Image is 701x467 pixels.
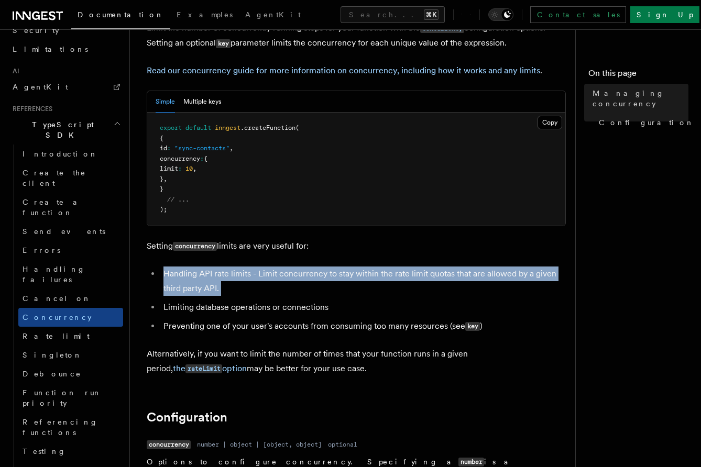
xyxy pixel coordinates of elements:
[160,300,566,315] li: Limiting database operations or connections
[23,265,85,284] span: Handling failures
[160,124,182,131] span: export
[8,40,123,59] a: Limitations
[295,124,299,131] span: (
[23,351,82,359] span: Singleton
[18,383,123,413] a: Function run priority
[160,185,163,193] span: }
[71,3,170,29] a: Documentation
[23,313,92,321] span: Concurrency
[160,319,566,334] li: Preventing one of your user's accounts from consuming too many resources (see )
[185,165,193,172] span: 10
[204,155,207,162] span: {
[8,105,52,113] span: References
[23,246,60,254] span: Errors
[18,308,123,327] a: Concurrency
[147,440,191,449] code: concurrency
[593,88,688,109] span: Managing concurrency
[160,266,566,296] li: Handling API rate limits - Limit concurrency to stay within the rate limit quotas that are allowe...
[160,135,163,142] span: {
[170,3,239,28] a: Examples
[23,198,85,217] span: Create a function
[147,20,566,51] p: Limit the number of concurrently running steps for your function with the configuration options. ...
[8,119,113,140] span: TypeScript SDK
[23,227,105,236] span: Send events
[630,6,699,23] a: Sign Up
[18,241,123,260] a: Errors
[18,346,123,364] a: Singleton
[167,144,171,152] span: :
[23,294,91,303] span: Cancel on
[178,165,182,172] span: :
[328,440,357,449] dd: optional
[147,239,566,254] p: Setting limits are very useful for:
[23,150,98,158] span: Introduction
[18,260,123,289] a: Handling failures
[23,447,66,455] span: Testing
[160,155,200,162] span: concurrency
[173,363,247,373] a: therateLimitoption
[18,413,123,442] a: Referencing functions
[147,63,566,78] p: .
[420,23,464,32] a: concurrency
[341,6,445,23] button: Search...⌘K
[174,144,229,152] span: "sync-contacts"
[18,144,123,163] a: Introduction
[200,155,204,162] span: :
[18,222,123,241] a: Send events
[216,39,231,48] code: key
[23,169,86,187] span: Create the client
[465,322,480,331] code: key
[18,327,123,346] a: Rate limit
[18,193,123,222] a: Create a function
[78,10,164,19] span: Documentation
[163,175,167,183] span: ,
[23,370,81,378] span: Debounce
[18,442,123,461] a: Testing
[488,8,513,21] button: Toggle dark mode
[588,84,688,113] a: Managing concurrency
[185,124,211,131] span: default
[167,196,189,203] span: // ...
[23,418,98,437] span: Referencing functions
[18,289,123,308] a: Cancel on
[160,175,163,183] span: }
[160,144,167,152] span: id
[23,388,102,407] span: Function run priority
[595,113,688,132] a: Configuration
[147,347,566,376] p: Alternatively, if you want to limit the number of times that your function runs in a given period...
[18,163,123,193] a: Create the client
[18,364,123,383] a: Debounce
[229,144,233,152] span: ,
[160,206,167,213] span: );
[599,117,694,128] span: Configuration
[193,165,196,172] span: ,
[156,91,175,113] button: Simple
[530,6,626,23] a: Contact sales
[240,124,295,131] span: .createFunction
[8,67,19,75] span: AI
[183,91,221,113] button: Multiple keys
[177,10,233,19] span: Examples
[13,26,59,35] span: Security
[424,9,439,20] kbd: ⌘K
[185,364,222,373] code: rateLimit
[239,3,307,28] a: AgentKit
[160,165,178,172] span: limit
[8,115,123,144] button: TypeScript SDK
[420,24,464,33] code: concurrency
[23,332,90,340] span: Rate limit
[245,10,301,19] span: AgentKit
[538,116,562,129] button: Copy
[13,45,88,53] span: Limitations
[173,242,217,251] code: concurrency
[13,83,68,91] span: AgentKit
[147,410,227,425] a: Configuration
[8,77,123,96] a: AgentKit
[215,124,240,131] span: inngest
[588,67,688,84] h4: On this page
[458,458,484,466] code: number
[8,21,123,40] a: Security
[197,440,322,449] dd: number | object | [object, object]
[147,65,540,75] a: Read our concurrency guide for more information on concurrency, including how it works and any li...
